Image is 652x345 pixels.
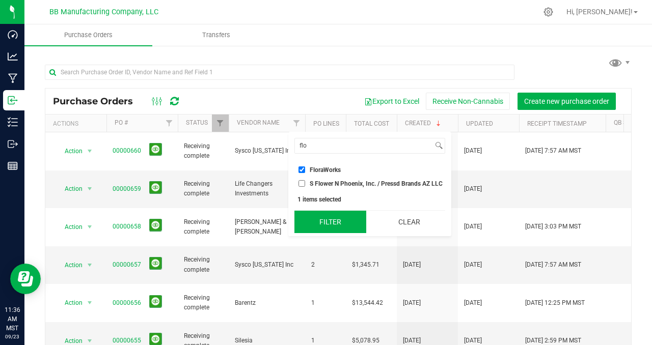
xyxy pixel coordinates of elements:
[352,298,383,308] span: $13,544.42
[294,211,366,233] button: Filter
[56,296,83,310] span: Action
[113,223,141,230] a: 00000658
[161,114,178,132] a: Filter
[566,8,633,16] span: Hi, [PERSON_NAME]!
[84,220,96,234] span: select
[524,97,609,105] span: Create new purchase order
[525,222,581,232] span: [DATE] 3:03 PM MST
[235,217,299,237] span: [PERSON_NAME] & [PERSON_NAME]
[24,24,152,46] a: Purchase Orders
[235,146,299,156] span: Sysco [US_STATE] Inc
[464,260,482,270] span: [DATE]
[358,93,426,110] button: Export to Excel
[542,7,555,17] div: Manage settings
[466,120,493,127] a: Updated
[212,114,229,132] a: Filter
[53,96,143,107] span: Purchase Orders
[5,305,20,333] p: 11:36 AM MST
[298,166,305,173] input: FloraWorks
[5,333,20,340] p: 09/23
[310,181,443,187] span: S Flower N Phoenix, Inc. / Pressd Brands AZ LLC
[311,298,340,308] span: 1
[84,296,96,310] span: select
[464,184,482,194] span: [DATE]
[56,182,83,196] span: Action
[113,185,141,192] a: 00000659
[184,255,223,274] span: Receiving complete
[184,179,223,198] span: Receiving complete
[352,260,379,270] span: $1,345.71
[403,260,421,270] span: [DATE]
[403,298,421,308] span: [DATE]
[373,211,445,233] button: Clear
[113,299,141,306] a: 00000656
[184,293,223,312] span: Receiving complete
[8,161,18,171] inline-svg: Reports
[464,146,482,156] span: [DATE]
[288,114,305,132] a: Filter
[527,120,587,127] a: Receipt Timestamp
[354,120,389,127] a: Total Cost
[237,119,280,126] a: Vendor Name
[8,73,18,83] inline-svg: Manufacturing
[115,119,128,126] a: PO #
[8,117,18,127] inline-svg: Inventory
[10,264,41,294] iframe: Resource center
[84,258,96,272] span: select
[298,180,305,187] input: S Flower N Phoenix, Inc. / Pressd Brands AZ LLC
[235,179,299,198] span: Life Changers Investments
[235,260,299,270] span: Sysco [US_STATE] Inc
[525,298,585,308] span: [DATE] 12:25 PM MST
[464,222,482,232] span: [DATE]
[8,51,18,62] inline-svg: Analytics
[295,138,433,153] input: Search
[235,298,299,308] span: Barentz
[525,146,581,156] span: [DATE] 7:57 AM MST
[313,120,339,127] a: PO Lines
[113,147,141,154] a: 00000660
[188,31,244,40] span: Transfers
[113,261,141,268] a: 00000657
[8,30,18,40] inline-svg: Dashboard
[405,120,443,127] a: Created
[186,119,208,126] a: Status
[56,220,83,234] span: Action
[84,182,96,196] span: select
[50,31,126,40] span: Purchase Orders
[113,337,141,344] a: 00000655
[53,120,102,127] div: Actions
[56,144,83,158] span: Action
[8,95,18,105] inline-svg: Inbound
[310,167,341,173] span: FloraWorks
[84,144,96,158] span: select
[45,65,514,80] input: Search Purchase Order ID, Vendor Name and Ref Field 1
[311,260,340,270] span: 2
[518,93,616,110] button: Create new purchase order
[297,196,442,203] div: 1 items selected
[184,217,223,237] span: Receiving complete
[49,8,158,16] span: BB Manufacturing Company, LLC
[525,260,581,270] span: [DATE] 7:57 AM MST
[56,258,83,272] span: Action
[8,139,18,149] inline-svg: Outbound
[464,298,482,308] span: [DATE]
[152,24,280,46] a: Transfers
[184,141,223,161] span: Receiving complete
[426,93,510,110] button: Receive Non-Cannabis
